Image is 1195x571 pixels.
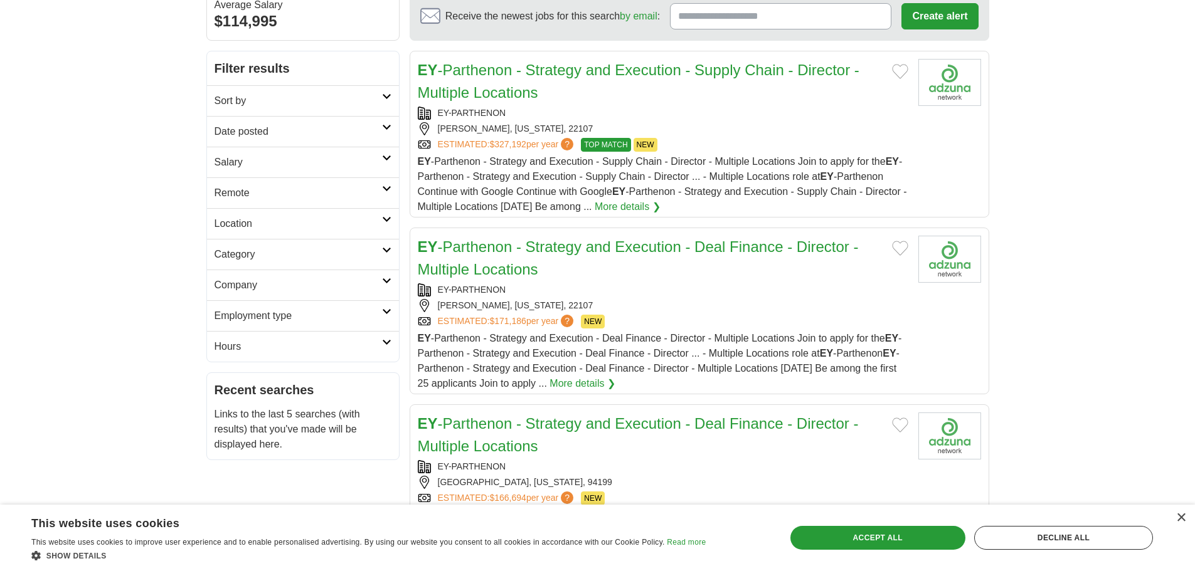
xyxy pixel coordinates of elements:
strong: EY [883,348,896,359]
div: Accept all [790,526,965,550]
strong: EY [418,238,438,255]
a: EY-Parthenon - Strategy and Execution - Deal Finance - Director - Multiple Locations [418,415,859,454]
a: ESTIMATED:$166,694per year? [438,491,576,505]
a: Remote [207,177,399,208]
span: -Parthenon - Strategy and Execution - Supply Chain - Director - Multiple Locations Join to apply ... [418,156,907,212]
div: Show details [31,549,706,562]
a: Read more, opens a new window [667,538,706,547]
span: TOP MATCH [581,138,630,152]
h2: Remote [215,186,382,201]
div: EY-PARTHENON [418,107,908,120]
div: [GEOGRAPHIC_DATA], [US_STATE], 94199 [418,476,908,489]
div: EY-PARTHENON [418,460,908,473]
h2: Location [215,216,382,231]
a: Company [207,270,399,300]
img: Company logo [918,59,981,106]
div: This website uses cookies [31,512,674,531]
a: by email [620,11,657,21]
a: Sort by [207,85,399,116]
div: Decline all [974,526,1153,550]
span: This website uses cookies to improve user experience and to enable personalised advertising. By u... [31,538,665,547]
a: Employment type [207,300,399,331]
span: NEW [581,491,605,505]
strong: EY [885,333,898,343]
span: $166,694 [489,493,526,503]
img: Company logo [918,412,981,459]
span: ? [561,138,573,150]
a: EY-Parthenon - Strategy and Execution - Deal Finance - Director - Multiple Locations [418,238,859,278]
div: [PERSON_NAME], [US_STATE], 22107 [418,122,908,135]
h2: Date posted [215,124,382,139]
div: EY-PARTHENON [418,283,908,296]
a: Hours [207,331,399,362]
span: $171,186 [489,316,526,326]
h2: Sort by [215,93,382,108]
h2: Hours [215,339,382,354]
strong: EY [418,156,431,167]
strong: EY [821,171,834,182]
span: -Parthenon - Strategy and Execution - Deal Finance - Director - Multiple Locations Join to apply ... [418,333,902,389]
a: Date posted [207,116,399,147]
a: ESTIMATED:$171,186per year? [438,315,576,328]
a: More details ❯ [595,199,661,214]
a: Location [207,208,399,239]
p: Links to the last 5 searches (with results) that you've made will be displayed here. [215,407,391,452]
h2: Category [215,247,382,262]
strong: EY [820,348,833,359]
h2: Employment type [215,308,382,323]
button: Add to favorite jobs [892,64,908,79]
h2: Recent searches [215,380,391,399]
div: Close [1176,513,1186,523]
strong: EY [418,415,438,432]
strong: EY [886,156,899,167]
h2: Company [215,278,382,293]
a: Salary [207,147,399,177]
span: $327,192 [489,139,526,149]
button: Create alert [901,3,978,29]
a: Category [207,239,399,270]
div: [PERSON_NAME], [US_STATE], 22107 [418,299,908,312]
button: Add to favorite jobs [892,241,908,256]
h2: Salary [215,155,382,170]
span: NEW [581,315,605,328]
button: Add to favorite jobs [892,417,908,432]
span: NEW [634,138,657,152]
img: Company logo [918,236,981,283]
strong: EY [612,186,625,197]
span: Show details [46,552,107,560]
span: Receive the newest jobs for this search : [445,9,660,24]
span: ? [561,491,573,504]
strong: EY [418,333,431,343]
strong: EY [418,61,438,78]
a: More details ❯ [550,376,615,391]
a: EY-Parthenon - Strategy and Execution - Supply Chain - Director - Multiple Locations [418,61,859,101]
span: ? [561,315,573,327]
h2: Filter results [207,51,399,85]
div: $114,995 [215,10,391,33]
a: ESTIMATED:$327,192per year? [438,138,576,152]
